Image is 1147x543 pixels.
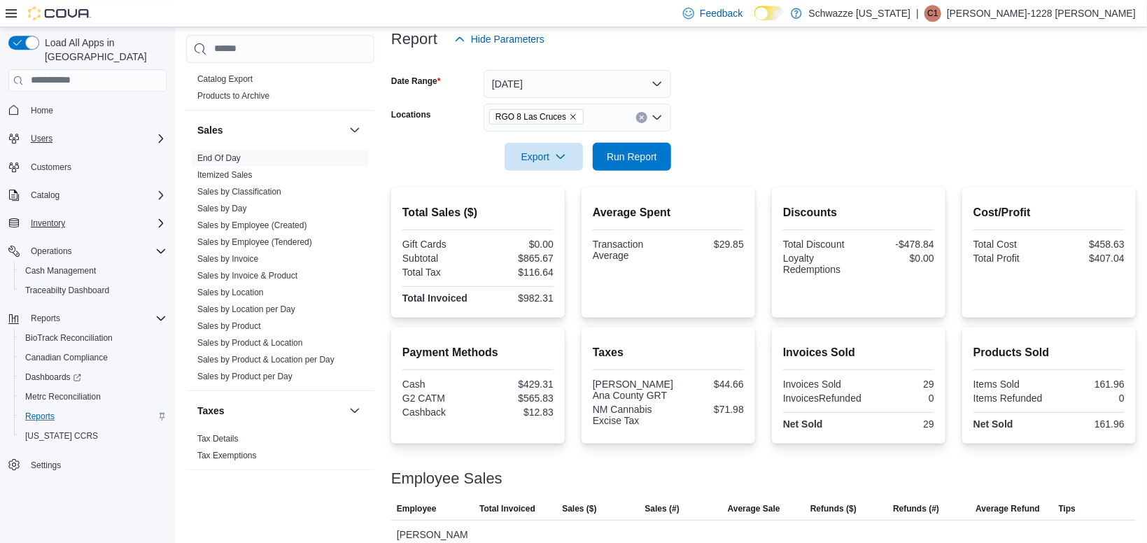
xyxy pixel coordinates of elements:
[14,367,172,387] a: Dashboards
[28,6,91,20] img: Cova
[186,71,374,110] div: Products
[186,150,374,390] div: Sales
[754,6,784,20] input: Dark Mode
[25,215,71,232] button: Inventory
[25,243,167,260] span: Operations
[3,157,172,177] button: Customers
[25,391,101,402] span: Metrc Reconciliation
[671,404,744,415] div: $71.98
[14,426,172,446] button: [US_STATE] CCRS
[25,352,108,363] span: Canadian Compliance
[197,253,258,265] span: Sales by Invoice
[346,402,363,419] button: Taxes
[861,253,934,264] div: $0.00
[31,162,71,173] span: Customers
[197,354,335,365] span: Sales by Product & Location per Day
[645,503,680,514] span: Sales (#)
[197,203,247,214] span: Sales by Day
[973,379,1046,390] div: Items Sold
[973,204,1125,221] h2: Cost/Profit
[197,434,239,444] a: Tax Details
[20,330,118,346] a: BioTrack Reconciliation
[197,169,253,181] span: Itemized Sales
[783,379,856,390] div: Invoices Sold
[20,262,167,279] span: Cash Management
[197,355,335,365] a: Sales by Product & Location per Day
[31,313,60,324] span: Reports
[1052,393,1125,404] div: 0
[569,113,577,121] button: Remove RGO 8 Las Cruces from selection in this group
[20,282,115,299] a: Traceabilty Dashboard
[679,379,744,390] div: $44.66
[861,418,934,430] div: 29
[484,70,671,98] button: [DATE]
[593,404,666,426] div: NM Cannabis Excise Tax
[14,407,172,426] button: Reports
[402,204,554,221] h2: Total Sales ($)
[197,451,257,460] a: Tax Exemptions
[14,281,172,300] button: Traceabilty Dashboard
[3,309,172,328] button: Reports
[20,408,60,425] a: Reports
[916,5,919,22] p: |
[973,344,1125,361] h2: Products Sold
[783,418,823,430] strong: Net Sold
[39,36,167,64] span: Load All Apps in [GEOGRAPHIC_DATA]
[636,112,647,123] button: Clear input
[197,271,297,281] a: Sales by Invoice & Product
[197,187,281,197] a: Sales by Classification
[3,100,172,120] button: Home
[197,288,264,297] a: Sales by Location
[197,220,307,231] span: Sales by Employee (Created)
[20,369,167,386] span: Dashboards
[197,433,239,444] span: Tax Details
[197,321,261,331] a: Sales by Product
[1052,418,1125,430] div: 161.96
[25,265,96,276] span: Cash Management
[489,109,584,125] span: RGO 8 Las Cruces
[197,170,253,180] a: Itemized Sales
[924,5,941,22] div: Carlos-1228 Flores
[25,130,58,147] button: Users
[31,246,72,257] span: Operations
[197,304,295,314] a: Sales by Location per Day
[505,143,583,171] button: Export
[861,239,934,250] div: -$478.84
[14,387,172,407] button: Metrc Reconciliation
[402,253,475,264] div: Subtotal
[402,239,475,250] div: Gift Cards
[593,204,744,221] h2: Average Spent
[197,91,269,101] a: Products to Archive
[481,253,554,264] div: $865.67
[783,204,934,221] h2: Discounts
[25,102,59,119] a: Home
[927,5,938,22] span: C1
[197,237,312,248] span: Sales by Employee (Tendered)
[3,241,172,261] button: Operations
[25,130,167,147] span: Users
[25,457,66,474] a: Settings
[513,143,575,171] span: Export
[471,32,544,46] span: Hide Parameters
[31,133,52,144] span: Users
[481,267,554,278] div: $116.64
[20,369,87,386] a: Dashboards
[25,310,66,327] button: Reports
[197,123,344,137] button: Sales
[481,292,554,304] div: $982.31
[783,344,934,361] h2: Invoices Sold
[31,460,61,471] span: Settings
[1052,253,1125,264] div: $407.04
[197,450,257,461] span: Tax Exemptions
[783,393,861,404] div: InvoicesRefunded
[700,6,743,20] span: Feedback
[754,20,755,21] span: Dark Mode
[893,503,939,514] span: Refunds (#)
[20,388,167,405] span: Metrc Reconciliation
[186,430,374,470] div: Taxes
[31,190,59,201] span: Catalog
[197,73,253,85] span: Catalog Export
[867,393,934,404] div: 0
[197,220,307,230] a: Sales by Employee (Created)
[593,143,671,171] button: Run Report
